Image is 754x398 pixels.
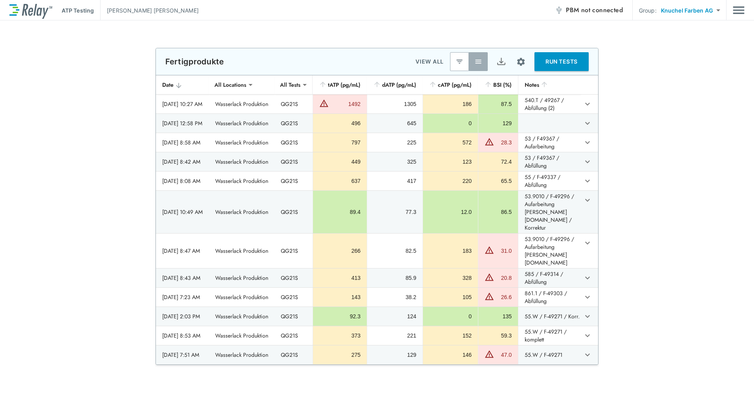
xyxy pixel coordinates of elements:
div: 572 [429,139,472,146]
td: 53 / F49367 / Aufarbeitung [518,133,581,152]
div: 797 [319,139,361,146]
iframe: Resource center [627,374,746,392]
button: Main menu [733,3,745,18]
div: 225 [373,139,416,146]
button: expand row [581,236,594,250]
div: [DATE] 2:03 PM [162,312,203,320]
td: Wasserlack Produktion [209,191,275,233]
td: QG21S [275,114,313,133]
div: [DATE] 12:58 PM [162,119,203,127]
div: 86.5 [485,208,512,216]
td: 55.W / F-49271 / komplett [518,326,581,345]
div: dATP (pg/mL) [373,80,416,89]
div: 26.6 [496,293,512,301]
img: LuminUltra Relay [9,2,52,19]
div: 143 [319,293,361,301]
td: QG21S [275,133,313,152]
td: Wasserlack Produktion [209,268,275,287]
button: expand row [581,329,594,342]
button: expand row [581,194,594,207]
button: expand row [581,117,594,130]
button: expand row [581,348,594,361]
td: Wasserlack Produktion [209,326,275,345]
img: Warning [485,245,494,255]
td: Wasserlack Produktion [209,345,275,364]
div: 183 [429,247,472,255]
div: 59.3 [485,332,512,340]
button: expand row [581,271,594,285]
td: 55.W / F-49271 / Korr. [518,307,581,326]
td: Wasserlack Produktion [209,152,275,171]
div: 266 [319,247,361,255]
div: [DATE] 10:49 AM [162,208,203,216]
td: Wasserlack Produktion [209,133,275,152]
button: PBM not connected [552,2,626,18]
div: 417 [373,177,416,185]
div: 1492 [331,100,361,108]
span: PBM [566,5,623,16]
td: 55.W / F-49271 [518,345,581,364]
th: Date [156,75,209,95]
p: Fertigprodukte [165,57,224,66]
div: 28.3 [496,139,512,146]
div: [DATE] 8:53 AM [162,332,203,340]
p: ATP Testing [62,6,94,15]
div: 328 [429,274,472,282]
div: 135 [485,312,512,320]
td: QG21S [275,288,313,307]
div: 275 [319,351,361,359]
div: 85.9 [373,274,416,282]
div: 47.0 [496,351,512,359]
div: 221 [373,332,416,340]
div: 105 [429,293,472,301]
td: QG21S [275,307,313,326]
div: 124 [373,312,416,320]
div: 637 [319,177,361,185]
div: 38.2 [373,293,416,301]
div: 82.5 [373,247,416,255]
div: 449 [319,158,361,166]
div: cATP (pg/mL) [429,80,472,89]
div: [DATE] 10:27 AM [162,100,203,108]
div: 186 [429,100,472,108]
td: Wasserlack Produktion [209,114,275,133]
td: QG21S [275,268,313,287]
button: Site setup [511,51,531,72]
div: [DATE] 7:23 AM [162,293,203,301]
button: Export [492,52,511,71]
button: expand row [581,136,594,149]
div: 20.8 [496,274,512,282]
td: QG21S [275,326,313,345]
td: Wasserlack Produktion [209,288,275,307]
img: View All [474,58,482,66]
div: All Tests [275,77,306,93]
td: 540.T / 49267 / Abfüllung (2) [518,95,581,113]
td: Wasserlack Produktion [209,95,275,113]
button: expand row [581,97,594,111]
img: Drawer Icon [733,3,745,18]
td: 585 / F-49314 / Abfüllung [518,268,581,287]
img: Warning [485,292,494,301]
div: Notes [525,80,575,89]
div: [DATE] 8:58 AM [162,139,203,146]
img: Settings Icon [516,57,526,67]
img: Offline Icon [555,6,563,14]
td: QG21S [275,234,313,268]
div: [DATE] 8:43 AM [162,274,203,282]
div: 496 [319,119,361,127]
td: 53.9010 / F-49296 / Aufarbeitung [PERSON_NAME][DOMAIN_NAME] / Korrektur [518,191,581,233]
div: 413 [319,274,361,282]
img: Export Icon [496,57,506,67]
td: QG21S [275,191,313,233]
div: 146 [429,351,472,359]
img: Warning [485,272,494,282]
button: expand row [581,310,594,323]
div: 65.5 [485,177,512,185]
div: [DATE] 8:08 AM [162,177,203,185]
td: Wasserlack Produktion [209,307,275,326]
div: 123 [429,158,472,166]
div: 89.4 [319,208,361,216]
button: RUN TESTS [534,52,589,71]
div: 645 [373,119,416,127]
div: 220 [429,177,472,185]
